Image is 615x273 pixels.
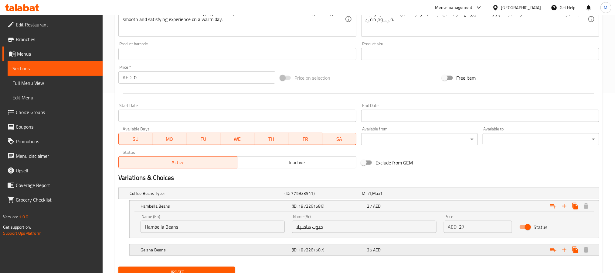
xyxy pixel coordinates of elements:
[3,229,42,237] a: Support.OpsPlatform
[16,36,98,43] span: Branches
[380,189,382,197] span: 1
[367,246,372,254] span: 35
[322,133,356,145] button: SA
[2,47,103,61] a: Menus
[119,188,599,199] div: Expand
[130,201,599,212] div: Expand
[118,173,599,182] h2: Variations & Choices
[123,5,345,34] textarea: Enjoy the refreshing taste of our Iced V60, brewed with your choice of high-quality Ethiopian or ...
[292,203,365,209] h5: (ID: 1872261586)
[8,61,103,76] a: Sections
[189,135,218,143] span: TU
[372,189,380,197] span: Max
[292,247,365,253] h5: (ID: 1872261587)
[284,190,359,196] h5: (ID: 775923941)
[581,201,592,212] button: Delete Hambella Beans
[483,133,599,145] div: ​
[570,244,581,255] button: Clone new choice
[8,76,103,90] a: Full Menu View
[288,133,322,145] button: FR
[121,158,235,167] span: Active
[361,133,478,145] div: ​
[373,202,381,210] span: AED
[548,244,559,255] button: Add choice group
[16,181,98,189] span: Coverage Report
[2,134,103,149] a: Promotions
[118,156,238,168] button: Active
[118,48,356,60] input: Please enter product barcode
[12,94,98,101] span: Edit Menu
[361,48,599,60] input: Please enter product sku
[237,156,356,168] button: Inactive
[17,50,98,57] span: Menus
[448,223,457,230] p: AED
[118,133,153,145] button: SU
[130,190,282,196] h5: Coffee Beans Type:
[16,123,98,130] span: Coupons
[559,244,570,255] button: Add new choice
[2,163,103,178] a: Upsell
[2,17,103,32] a: Edit Restaurant
[292,221,436,233] input: Enter name Ar
[548,201,559,212] button: Add choice group
[570,201,581,212] button: Clone new choice
[152,133,186,145] button: MO
[16,21,98,28] span: Edit Restaurant
[581,244,592,255] button: Delete Geisha Beans
[2,192,103,207] a: Grocery Checklist
[457,74,476,81] span: Free item
[134,71,275,84] input: Please enter price
[220,133,254,145] button: WE
[123,74,131,81] p: AED
[2,105,103,119] a: Choice Groups
[369,189,371,197] span: 1
[155,135,184,143] span: MO
[365,5,588,34] textarea: استمتع بالطعم المنعش لقهوة في 60 المثلجة، المُحضّرة من اختيارك من حبوب البن الإثيوبية أو الكولومب...
[459,221,512,233] input: Please enter price
[3,213,18,221] span: Version:
[362,190,437,196] div: ,
[16,109,98,116] span: Choice Groups
[559,201,570,212] button: Add new choice
[2,178,103,192] a: Coverage Report
[19,213,28,221] span: 1.0.0
[2,119,103,134] a: Coupons
[435,4,473,11] div: Menu-management
[257,135,286,143] span: TH
[16,152,98,160] span: Menu disclaimer
[141,221,285,233] input: Enter name En
[240,158,354,167] span: Inactive
[3,223,31,231] span: Get support on:
[141,203,289,209] h5: Hambella Beans
[121,135,150,143] span: SU
[604,4,608,11] span: M
[325,135,354,143] span: SA
[130,244,599,255] div: Expand
[362,189,369,197] span: Min
[8,90,103,105] a: Edit Menu
[16,167,98,174] span: Upsell
[2,149,103,163] a: Menu disclaimer
[16,196,98,203] span: Grocery Checklist
[16,138,98,145] span: Promotions
[254,133,288,145] button: TH
[373,246,381,254] span: AED
[186,133,220,145] button: TU
[141,247,289,253] h5: Geisha Beans
[291,135,320,143] span: FR
[501,4,541,11] div: [GEOGRAPHIC_DATA]
[2,32,103,47] a: Branches
[294,74,330,81] span: Price on selection
[12,79,98,87] span: Full Menu View
[223,135,252,143] span: WE
[12,65,98,72] span: Sections
[375,159,413,166] span: Exclude from GEM
[367,202,372,210] span: 27
[534,223,547,231] span: Status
